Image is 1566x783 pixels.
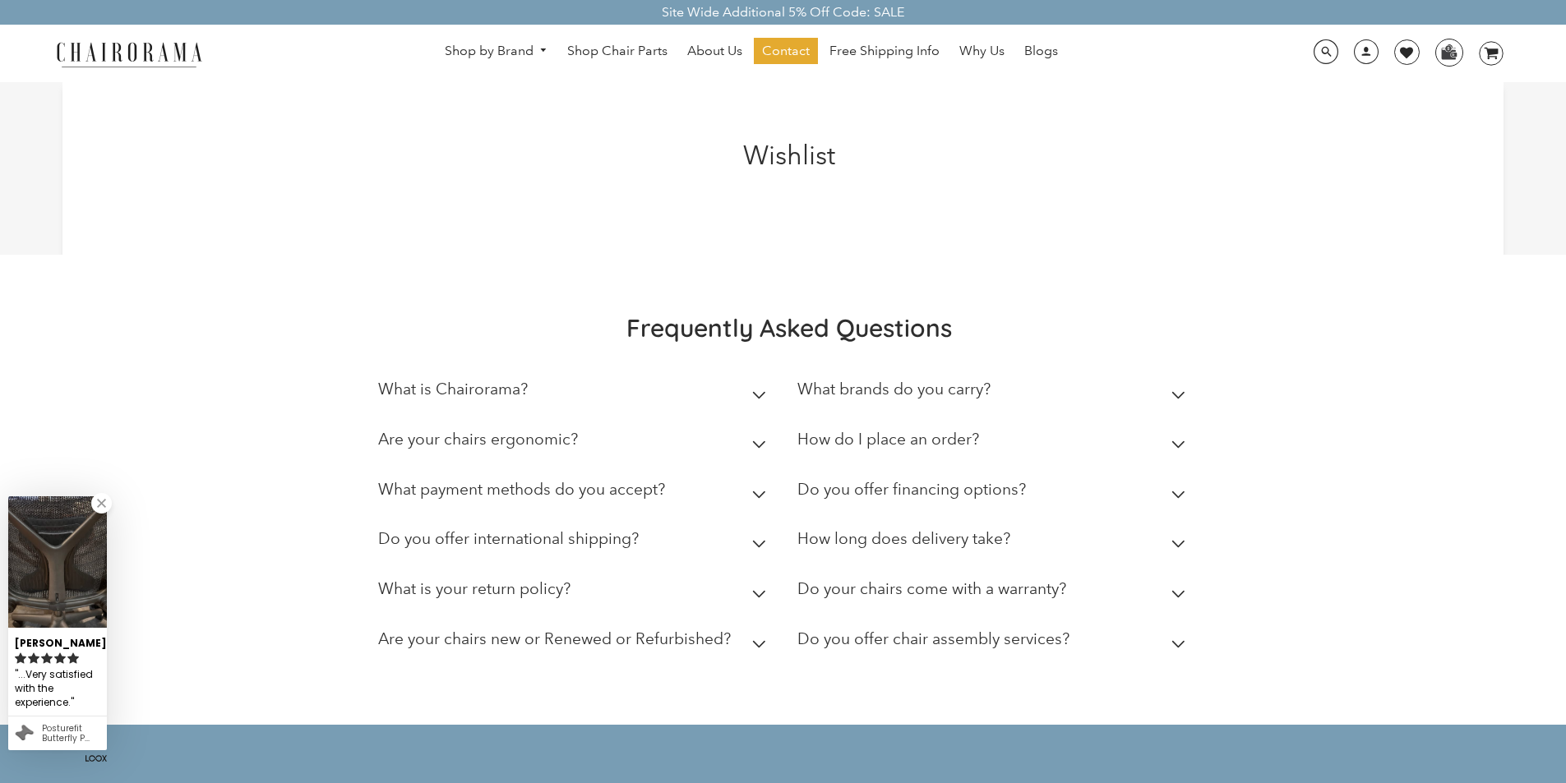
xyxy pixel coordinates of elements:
[41,652,53,664] svg: rating icon full
[797,518,1192,568] summary: How long does delivery take?
[15,652,26,664] svg: rating icon full
[1024,43,1058,60] span: Blogs
[378,430,578,449] h2: Are your chairs ergonomic?
[959,43,1005,60] span: Why Us
[378,518,773,568] summary: Do you offer international shipping?
[378,579,571,598] h2: What is your return policy?
[281,38,1222,68] nav: DesktopNavigation
[378,529,639,548] h2: Do you offer international shipping?
[1016,38,1066,64] a: Blogs
[797,368,1192,418] summary: What brands do you carry?
[15,630,100,651] div: [PERSON_NAME]
[378,480,665,499] h2: What payment methods do you accept?
[47,39,211,68] img: chairorama
[829,43,940,60] span: Free Shipping Info
[1436,39,1462,64] img: WhatsApp_Image_2024-07-12_at_16.23.01.webp
[8,496,107,628] img: Charles D. review of Posturefit Butterfly Pad Replacement For Herman Miller Aeron Size A,B,C
[797,629,1069,648] h2: Do you offer chair assembly services?
[797,468,1192,518] summary: Do you offer financing options?
[687,43,742,60] span: About Us
[797,480,1026,499] h2: Do you offer financing options?
[437,39,557,64] a: Shop by Brand
[42,724,100,744] div: Posturefit Butterfly Pad Replacement For Herman Miller Aeron Size A,B,C
[821,38,948,64] a: Free Shipping Info
[797,430,979,449] h2: How do I place an order?
[378,568,773,618] summary: What is your return policy?
[28,652,39,664] svg: rating icon full
[378,312,1200,343] h2: Frequently Asked Questions
[951,38,1013,64] a: Why Us
[797,568,1192,618] summary: Do your chairs come with a warranty?
[378,418,773,468] summary: Are your chairs ergonomic?
[378,629,731,648] h2: Are your chairs new or Renewed or Refurbished?
[378,380,528,398] h2: What is Chairorama?
[315,140,1263,171] h1: Wishlist
[762,43,810,60] span: Contact
[797,529,1010,548] h2: How long does delivery take?
[378,368,773,418] summary: What is Chairorama?
[54,652,66,664] svg: rating icon full
[559,38,676,64] a: Shop Chair Parts
[567,43,668,60] span: Shop Chair Parts
[797,380,991,398] h2: What brands do you carry?
[15,666,100,712] div: ...Very satisfied with the experience.
[378,618,773,668] summary: Are your chairs new or Renewed or Refurbished?
[378,468,773,518] summary: What payment methods do you accept?
[797,579,1066,598] h2: Do your chairs come with a warranty?
[67,652,79,664] svg: rating icon full
[754,38,818,64] a: Contact
[797,418,1192,468] summary: How do I place an order?
[679,38,751,64] a: About Us
[797,618,1192,668] summary: Do you offer chair assembly services?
